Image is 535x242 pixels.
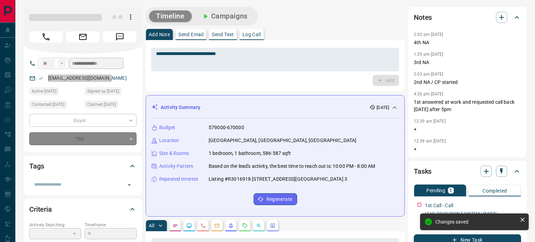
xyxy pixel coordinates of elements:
p: 2nd NA / CP started [414,79,521,86]
div: Tue Aug 05 2025 [29,101,81,110]
span: Active [DATE] [32,88,56,95]
div: Tags [29,158,137,174]
svg: Opportunities [256,223,262,228]
div: Tue Aug 05 2025 [29,87,81,97]
p: 12:39 am [DATE] [414,119,446,124]
p: Location [159,137,179,144]
svg: Lead Browsing Activity [186,223,192,228]
span: Contacted [DATE] [32,101,64,108]
p: Timeframe: [85,222,137,228]
span: Signed up [DATE] [87,88,119,95]
button: Timeline [149,10,192,22]
h2: Tasks [414,166,432,177]
p: Repeated Interest [159,175,198,183]
p: 2:03 pm [DATE] [414,72,443,77]
svg: Calls [200,223,206,228]
svg: Email Verified [38,76,43,81]
p: 1 bedroom, 1 bathroom, 586-587 sqft [209,150,291,157]
p: Pending [426,188,445,193]
svg: Agent Actions [270,223,276,228]
div: Changes saved [435,219,517,225]
span: Message [103,31,137,42]
p: 1 [449,188,452,193]
div: Notes [414,9,521,26]
p: 1st Call - Call [425,202,453,209]
svg: Requests [242,223,248,228]
p: Actively Searching: [29,222,81,228]
div: Criteria [29,201,137,218]
p: [DATE] [377,104,389,111]
span: Claimed [DATE] [87,101,116,108]
button: Campaigns [194,10,255,22]
p: 4th NA [414,39,521,46]
p: 579000-670000 [209,124,244,131]
p: Size & Rooms [159,150,189,157]
p: Send Text [212,32,234,37]
p: 1:29 pm [DATE] [414,52,443,57]
div: TBD [29,132,137,145]
svg: Notes [172,223,178,228]
p: Activity Pattern [159,163,193,170]
p: Budget [159,124,175,131]
a: LEAD TOUCHPOINT SYSTEM | BUYER | [GEOGRAPHIC_DATA]- View Campaigns [425,211,501,223]
p: Based on the lead's activity, the best time to reach out is: 10:00 PM - 8:00 AM [209,163,375,170]
p: 3rd NA [414,59,521,66]
span: Email [66,31,100,42]
button: Regenerate [254,193,297,205]
div: Buyer [29,114,137,127]
p: Activity Summary [161,104,200,111]
svg: Emails [214,223,220,228]
p: 1st answered at work and requested call back [DATE] after 5pm [414,99,521,113]
h2: Notes [414,12,432,23]
svg: Listing Alerts [228,223,234,228]
a: [EMAIL_ADDRESS][DOMAIN_NAME] [48,75,127,81]
h2: Criteria [29,204,52,215]
p: [GEOGRAPHIC_DATA], [GEOGRAPHIC_DATA], [GEOGRAPHIC_DATA] [209,137,356,144]
p: Send Email [178,32,203,37]
button: Open [124,180,134,190]
h2: Tags [29,161,44,172]
div: Tasks [414,163,521,180]
p: Listing #R3016918 [STREET_ADDRESS][GEOGRAPHIC_DATA] 3 [209,175,347,183]
div: Activity Summary[DATE] [152,101,399,114]
p: + [414,126,521,133]
p: Log Call [242,32,261,37]
span: Call [29,31,63,42]
div: Mon Aug 04 2025 [85,87,137,97]
div: Tue Aug 05 2025 [85,101,137,110]
p: Completed [482,188,507,193]
p: + [414,146,521,153]
p: 2:02 pm [DATE] [414,32,443,37]
p: Add Note [149,32,170,37]
p: All [149,223,154,228]
p: 4:26 pm [DATE] [414,92,443,96]
p: 12:39 am [DATE] [414,139,446,143]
